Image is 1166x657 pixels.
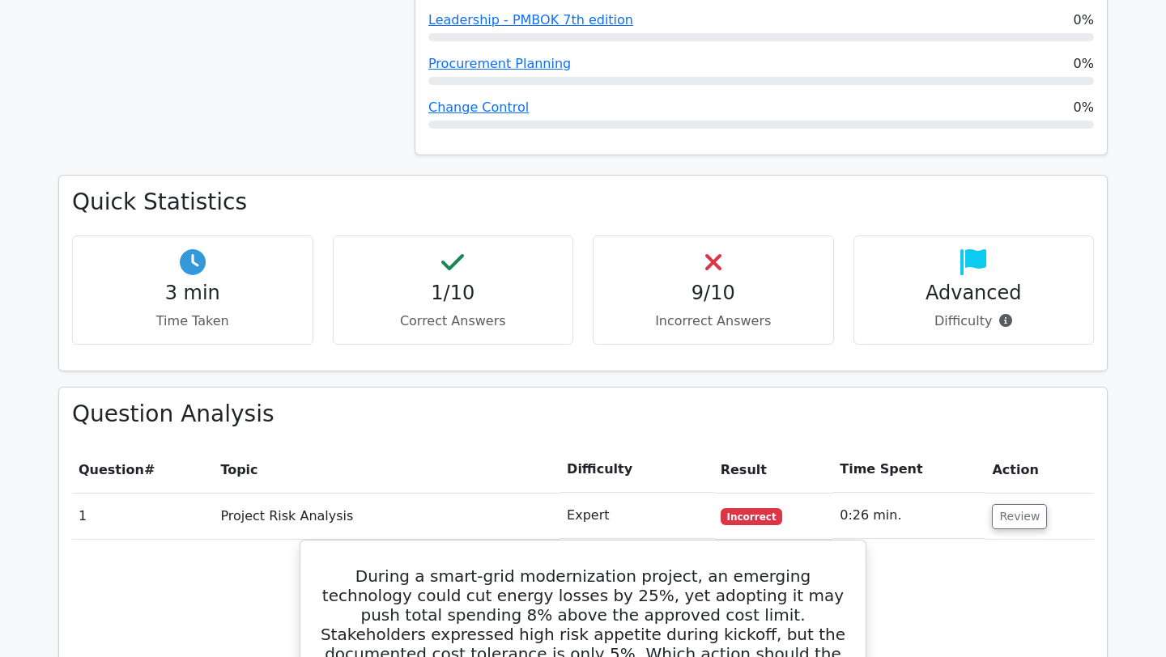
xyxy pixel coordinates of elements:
[833,447,985,493] th: Time Spent
[985,447,1094,493] th: Action
[867,312,1081,331] p: Difficulty
[86,312,300,331] p: Time Taken
[1074,98,1094,117] span: 0%
[428,12,633,28] a: Leadership - PMBOK 7th edition
[714,447,834,493] th: Result
[428,100,529,115] a: Change Control
[867,282,1081,305] h4: Advanced
[606,312,820,331] p: Incorrect Answers
[214,447,560,493] th: Topic
[86,282,300,305] h4: 3 min
[833,493,985,539] td: 0:26 min.
[79,462,144,477] span: Question
[72,493,214,539] td: 1
[721,508,783,524] span: Incorrect
[72,447,214,493] th: #
[347,312,560,331] p: Correct Answers
[72,401,1094,428] h3: Question Analysis
[992,504,1047,529] button: Review
[214,493,560,539] td: Project Risk Analysis
[560,493,714,539] td: Expert
[606,282,820,305] h4: 9/10
[1074,11,1094,30] span: 0%
[347,282,560,305] h4: 1/10
[560,447,714,493] th: Difficulty
[72,189,1094,216] h3: Quick Statistics
[428,56,571,71] a: Procurement Planning
[1074,54,1094,74] span: 0%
